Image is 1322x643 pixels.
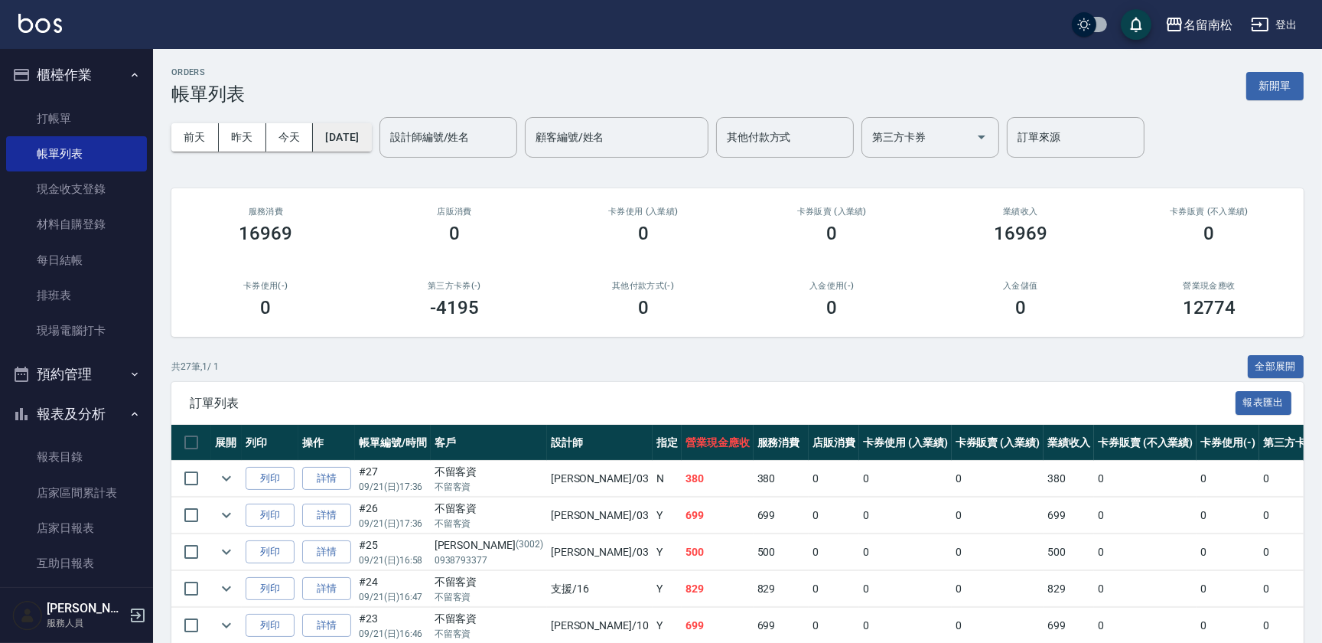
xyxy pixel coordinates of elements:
td: 0 [809,498,859,534]
td: 699 [682,498,754,534]
th: 卡券販賣 (不入業績) [1094,425,1197,461]
button: 列印 [246,540,295,564]
td: 0 [1197,498,1259,534]
a: 現場電腦打卡 [6,313,147,348]
h5: [PERSON_NAME] [47,601,125,616]
td: Y [653,571,682,607]
h2: 入金儲值 [945,281,1097,291]
h2: 卡券使用 (入業績) [567,207,719,217]
td: 699 [1044,498,1094,534]
h2: 店販消費 [379,207,531,217]
td: 0 [809,571,859,607]
a: 新開單 [1246,78,1304,93]
h3: 服務消費 [190,207,342,217]
a: 互助排行榜 [6,581,147,616]
td: 0 [809,461,859,497]
a: 店家區間累計表 [6,475,147,511]
img: Logo [18,14,62,33]
h3: 0 [638,297,649,318]
a: 店家日報表 [6,511,147,546]
td: [PERSON_NAME] /03 [547,461,653,497]
p: 不留客資 [435,590,543,604]
td: 0 [1094,571,1197,607]
h3: 0 [1204,223,1215,244]
h2: 營業現金應收 [1133,281,1285,291]
td: 0 [859,571,952,607]
a: 現金收支登錄 [6,171,147,207]
td: 0 [952,571,1044,607]
button: 名留南松 [1159,9,1239,41]
button: save [1121,9,1151,40]
td: Y [653,498,682,534]
button: 報表及分析 [6,394,147,434]
td: 380 [682,461,754,497]
a: 詳情 [302,577,351,601]
button: expand row [215,540,238,563]
td: #24 [355,571,431,607]
button: 新開單 [1246,72,1304,100]
p: 0938793377 [435,553,543,567]
th: 業績收入 [1044,425,1094,461]
th: 店販消費 [809,425,859,461]
p: 09/21 (日) 17:36 [359,480,427,494]
th: 帳單編號/時間 [355,425,431,461]
h3: 12774 [1183,297,1236,318]
h3: 16969 [239,223,292,244]
th: 設計師 [547,425,653,461]
td: 699 [754,498,809,534]
a: 報表目錄 [6,439,147,475]
span: 訂單列表 [190,396,1236,411]
a: 帳單列表 [6,136,147,171]
td: 0 [1094,461,1197,497]
button: expand row [215,577,238,600]
p: 共 27 筆, 1 / 1 [171,360,219,374]
td: #26 [355,498,431,534]
h3: 0 [826,297,837,318]
button: 櫃檯作業 [6,55,147,95]
td: 0 [952,461,1044,497]
a: 詳情 [302,540,351,564]
div: [PERSON_NAME] [435,537,543,553]
button: 前天 [171,123,219,152]
button: 預約管理 [6,354,147,394]
td: 0 [809,534,859,570]
a: 材料自購登錄 [6,207,147,242]
td: 500 [682,534,754,570]
th: 列印 [242,425,298,461]
td: 0 [952,534,1044,570]
th: 展開 [211,425,242,461]
th: 操作 [298,425,355,461]
h2: 卡券使用(-) [190,281,342,291]
td: 500 [754,534,809,570]
p: (3002) [516,537,543,553]
td: 380 [754,461,809,497]
h2: 業績收入 [945,207,1097,217]
button: 列印 [246,504,295,527]
a: 打帳單 [6,101,147,136]
button: [DATE] [313,123,371,152]
th: 服務消費 [754,425,809,461]
h3: 0 [1015,297,1026,318]
th: 卡券販賣 (入業績) [952,425,1044,461]
h2: 第三方卡券(-) [379,281,531,291]
a: 詳情 [302,467,351,491]
p: 不留客資 [435,627,543,641]
td: 0 [1197,534,1259,570]
a: 報表匯出 [1236,395,1292,410]
p: 09/21 (日) 16:46 [359,627,427,641]
a: 每日結帳 [6,243,147,278]
h3: -4195 [430,297,479,318]
h3: 0 [260,297,271,318]
h2: 其他付款方式(-) [567,281,719,291]
p: 09/21 (日) 16:47 [359,590,427,604]
div: 不留客資 [435,611,543,627]
button: expand row [215,504,238,527]
button: 昨天 [219,123,266,152]
td: N [653,461,682,497]
p: 服務人員 [47,616,125,630]
button: 列印 [246,467,295,491]
a: 排班表 [6,278,147,313]
a: 詳情 [302,504,351,527]
img: Person [12,600,43,631]
button: expand row [215,614,238,637]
